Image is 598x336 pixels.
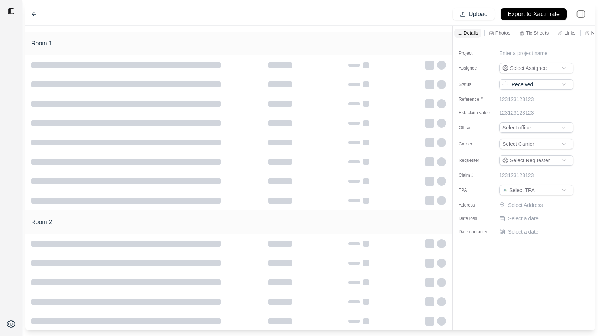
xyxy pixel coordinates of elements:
label: TPA [459,187,496,193]
label: Requester [459,157,496,163]
label: Status [459,81,496,87]
p: Photos [495,30,510,36]
button: Upload [453,8,495,20]
p: Enter a project name [499,49,547,57]
p: 123123123123 [499,172,534,179]
h1: Room 1 [31,39,52,48]
p: Details [463,30,478,36]
label: Project [459,50,496,56]
label: Reference # [459,96,496,102]
p: Select a date [508,215,539,222]
p: Tic Sheets [526,30,549,36]
h1: Room 2 [31,218,52,227]
label: Est. claim value [459,110,496,116]
label: Carrier [459,141,496,147]
p: Select a date [508,228,539,236]
p: 123123123123 [499,109,534,116]
label: Date contacted [459,229,496,235]
button: Export to Xactimate [501,8,567,20]
img: right-panel.svg [573,6,589,22]
label: Date loss [459,215,496,221]
label: Office [459,125,496,131]
label: Claim # [459,172,496,178]
img: toggle sidebar [7,7,15,15]
label: Address [459,202,496,208]
p: 123123123123 [499,96,534,103]
p: Select Address [508,201,575,209]
p: Links [564,30,575,36]
label: Assignee [459,65,496,71]
p: Export to Xactimate [508,10,560,19]
p: Upload [469,10,488,19]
